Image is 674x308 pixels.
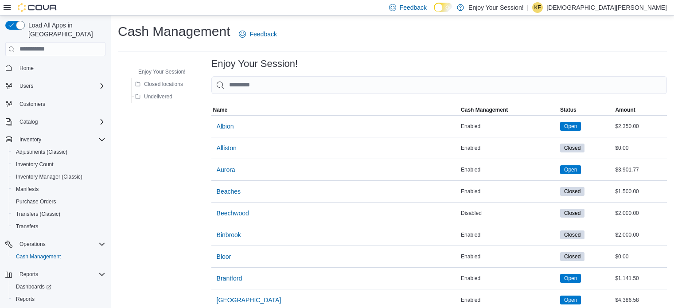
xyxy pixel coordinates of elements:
[144,93,172,100] span: Undelivered
[213,106,228,113] span: Name
[217,187,241,196] span: Beaches
[16,81,37,91] button: Users
[19,65,34,72] span: Home
[249,30,277,39] span: Feedback
[2,116,109,128] button: Catalog
[613,105,667,115] button: Amount
[527,2,529,13] p: |
[138,68,186,75] span: Enjoy Your Session!
[16,211,60,218] span: Transfers (Classic)
[560,209,584,218] span: Closed
[12,196,105,207] span: Purchase Orders
[16,161,54,168] span: Inventory Count
[613,208,667,218] div: $2,000.00
[12,209,64,219] a: Transfers (Classic)
[16,269,42,280] button: Reports
[468,2,524,13] p: Enjoy Your Session!
[2,80,109,92] button: Users
[459,251,558,262] div: Enabled
[213,204,253,222] button: Beechwood
[613,251,667,262] div: $0.00
[9,183,109,195] button: Manifests
[217,296,281,304] span: [GEOGRAPHIC_DATA]
[132,79,187,90] button: Closed locations
[16,173,82,180] span: Inventory Manager (Classic)
[213,226,245,244] button: Binbrook
[558,105,613,115] button: Status
[211,76,667,94] input: This is a search bar. As you type, the results lower in the page will automatically filter.
[19,271,38,278] span: Reports
[613,121,667,132] div: $2,350.00
[560,106,577,113] span: Status
[12,209,105,219] span: Transfers (Classic)
[217,230,241,239] span: Binbrook
[9,158,109,171] button: Inventory Count
[213,117,238,135] button: Albion
[16,186,39,193] span: Manifests
[2,238,109,250] button: Operations
[16,62,105,74] span: Home
[459,230,558,240] div: Enabled
[613,186,667,197] div: $1,500.00
[211,105,460,115] button: Name
[560,296,581,304] span: Open
[613,295,667,305] div: $4,386.58
[19,82,33,90] span: Users
[560,274,581,283] span: Open
[9,195,109,208] button: Purchase Orders
[459,186,558,197] div: Enabled
[16,99,49,109] a: Customers
[16,283,51,290] span: Dashboards
[2,268,109,281] button: Reports
[9,171,109,183] button: Inventory Manager (Classic)
[613,230,667,240] div: $2,000.00
[564,144,580,152] span: Closed
[9,293,109,305] button: Reports
[16,269,105,280] span: Reports
[12,184,105,195] span: Manifests
[12,251,105,262] span: Cash Management
[613,273,667,284] div: $1,141.50
[560,165,581,174] span: Open
[2,62,109,74] button: Home
[534,2,541,13] span: KF
[615,106,635,113] span: Amount
[564,274,577,282] span: Open
[12,172,105,182] span: Inventory Manager (Classic)
[564,166,577,174] span: Open
[613,164,667,175] div: $3,901.77
[19,101,45,108] span: Customers
[16,148,67,156] span: Adjustments (Classic)
[16,63,37,74] a: Home
[560,230,584,239] span: Closed
[546,2,667,13] p: [DEMOGRAPHIC_DATA][PERSON_NAME]
[9,146,109,158] button: Adjustments (Classic)
[532,2,543,13] div: Kristen Furtado
[217,209,249,218] span: Beechwood
[2,97,109,110] button: Customers
[9,220,109,233] button: Transfers
[12,281,105,292] span: Dashboards
[12,251,64,262] a: Cash Management
[564,296,577,304] span: Open
[217,252,231,261] span: Bloor
[12,196,60,207] a: Purchase Orders
[459,121,558,132] div: Enabled
[16,134,45,145] button: Inventory
[16,239,105,250] span: Operations
[118,23,230,40] h1: Cash Management
[12,184,42,195] a: Manifests
[9,281,109,293] a: Dashboards
[560,187,584,196] span: Closed
[217,144,237,152] span: Alliston
[459,208,558,218] div: Disabled
[16,198,56,205] span: Purchase Orders
[25,21,105,39] span: Load All Apps in [GEOGRAPHIC_DATA]
[564,122,577,130] span: Open
[213,183,244,200] button: Beaches
[459,164,558,175] div: Enabled
[459,295,558,305] div: Enabled
[132,91,176,102] button: Undelivered
[217,274,242,283] span: Brantford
